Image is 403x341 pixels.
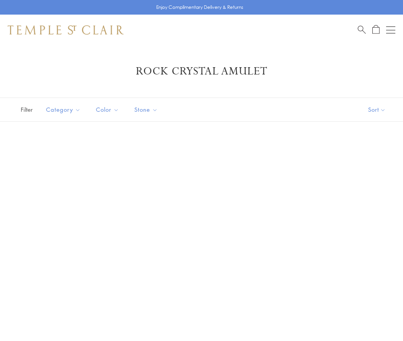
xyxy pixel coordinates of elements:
[351,98,403,121] button: Show sort by
[372,25,380,35] a: Open Shopping Bag
[358,25,366,35] a: Search
[42,105,86,114] span: Category
[90,101,125,118] button: Color
[130,105,164,114] span: Stone
[40,101,86,118] button: Category
[8,25,124,35] img: Temple St. Clair
[156,3,243,11] p: Enjoy Complimentary Delivery & Returns
[386,25,395,35] button: Open navigation
[129,101,164,118] button: Stone
[19,65,384,78] h1: Rock Crystal Amulet
[92,105,125,114] span: Color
